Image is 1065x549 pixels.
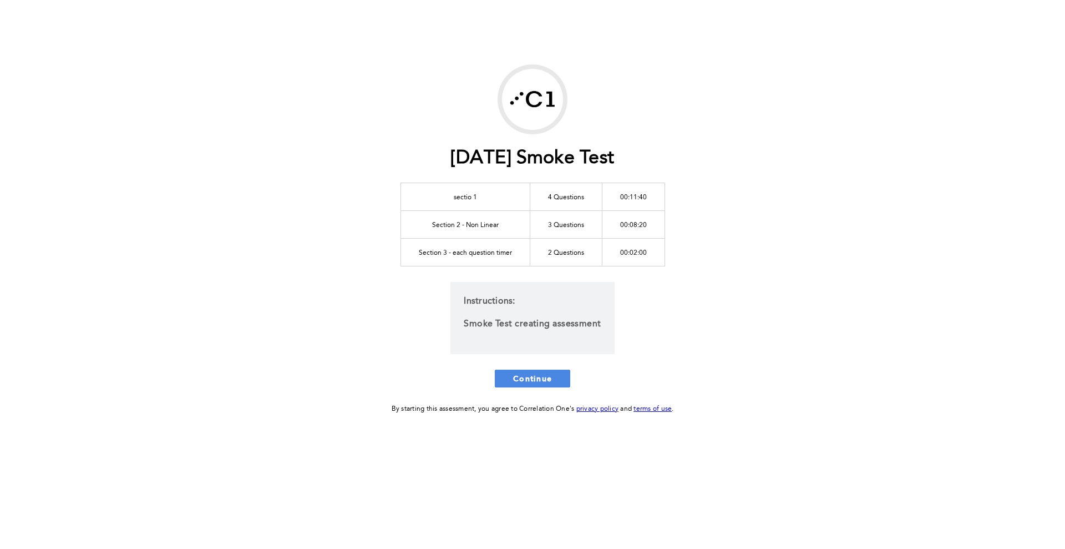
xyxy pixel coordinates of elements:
a: terms of use [633,406,672,412]
div: By starting this assessment, you agree to Correlation One's and . [392,403,674,415]
td: 2 Questions [530,238,602,266]
td: 4 Questions [530,183,602,210]
button: Continue [495,370,570,387]
img: Correlation One [502,69,563,130]
td: Section 3 - each question timer [400,238,530,266]
td: sectio 1 [400,183,530,210]
div: Instructions: [450,282,614,354]
p: Smoke Test creating assessment [464,316,601,332]
td: 00:02:00 [602,238,665,266]
h1: [DATE] Smoke Test [451,147,614,170]
td: Section 2 - Non Linear [400,210,530,238]
span: Continue [513,373,552,384]
td: 00:08:20 [602,210,665,238]
td: 00:11:40 [602,183,665,210]
td: 3 Questions [530,210,602,238]
a: privacy policy [576,406,619,412]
